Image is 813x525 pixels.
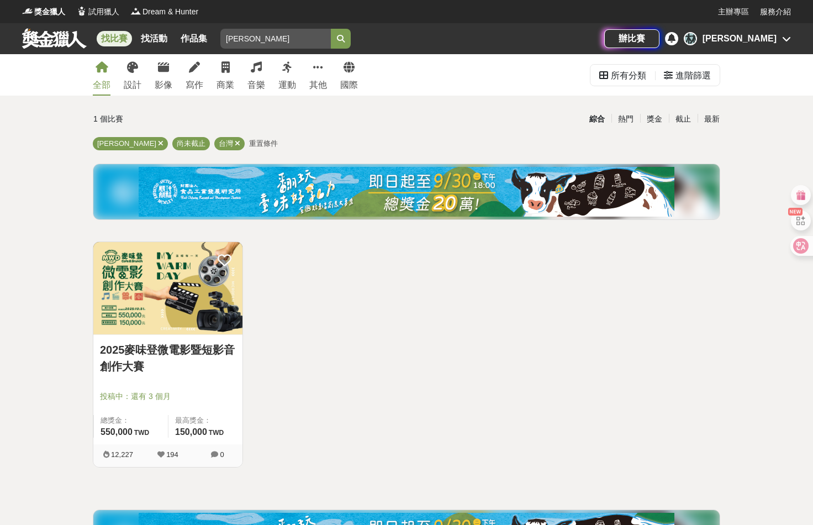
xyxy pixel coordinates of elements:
[669,109,698,129] div: 截止
[124,54,141,96] a: 設計
[93,242,242,334] img: Cover Image
[124,78,141,92] div: 設計
[675,65,711,87] div: 進階篩選
[93,78,110,92] div: 全部
[186,54,203,96] a: 寫作
[93,109,302,129] div: 1 個比賽
[217,78,234,92] div: 商業
[166,450,178,459] span: 194
[22,6,65,18] a: Logo獎金獵人
[583,109,611,129] div: 綜合
[278,78,296,92] div: 運動
[134,429,149,437] span: TWD
[175,415,236,426] span: 最高獎金：
[22,6,33,17] img: Logo
[155,78,172,92] div: 影像
[142,6,198,18] span: Dream & Hunter
[247,54,265,96] a: 音樂
[34,6,65,18] span: 獎金獵人
[93,242,242,335] a: Cover Image
[684,32,697,45] div: 林
[100,342,236,375] a: 2025麥味登微電影暨短影音創作大賽
[219,139,233,148] span: 台灣
[604,29,659,48] a: 辦比賽
[703,32,777,45] div: [PERSON_NAME]
[76,6,87,17] img: Logo
[101,415,161,426] span: 總獎金：
[93,54,110,96] a: 全部
[278,54,296,96] a: 運動
[611,109,640,129] div: 熱門
[247,78,265,92] div: 音樂
[340,54,358,96] a: 國際
[177,139,205,148] span: 尚未截止
[130,6,198,18] a: LogoDream & Hunter
[209,429,224,437] span: TWD
[220,29,331,49] input: 翻玩臺味好乳力 等你發揮創意！
[309,78,327,92] div: 其他
[249,139,278,148] span: 重置條件
[309,54,327,96] a: 其他
[111,450,133,459] span: 12,227
[136,31,172,46] a: 找活動
[97,31,132,46] a: 找比賽
[611,65,646,87] div: 所有分類
[760,6,791,18] a: 服務介紹
[76,6,119,18] a: Logo試用獵人
[175,427,207,437] span: 150,000
[186,78,203,92] div: 寫作
[101,427,133,437] span: 550,000
[100,391,236,402] span: 投稿中：還有 3 個月
[698,109,726,129] div: 最新
[155,54,172,96] a: 影像
[217,54,234,96] a: 商業
[130,6,141,17] img: Logo
[139,167,674,217] img: bbde9c48-f993-4d71-8b4e-c9f335f69c12.jpg
[176,31,212,46] a: 作品集
[97,139,156,148] span: [PERSON_NAME]
[718,6,749,18] a: 主辦專區
[640,109,669,129] div: 獎金
[340,78,358,92] div: 國際
[220,450,224,459] span: 0
[88,6,119,18] span: 試用獵人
